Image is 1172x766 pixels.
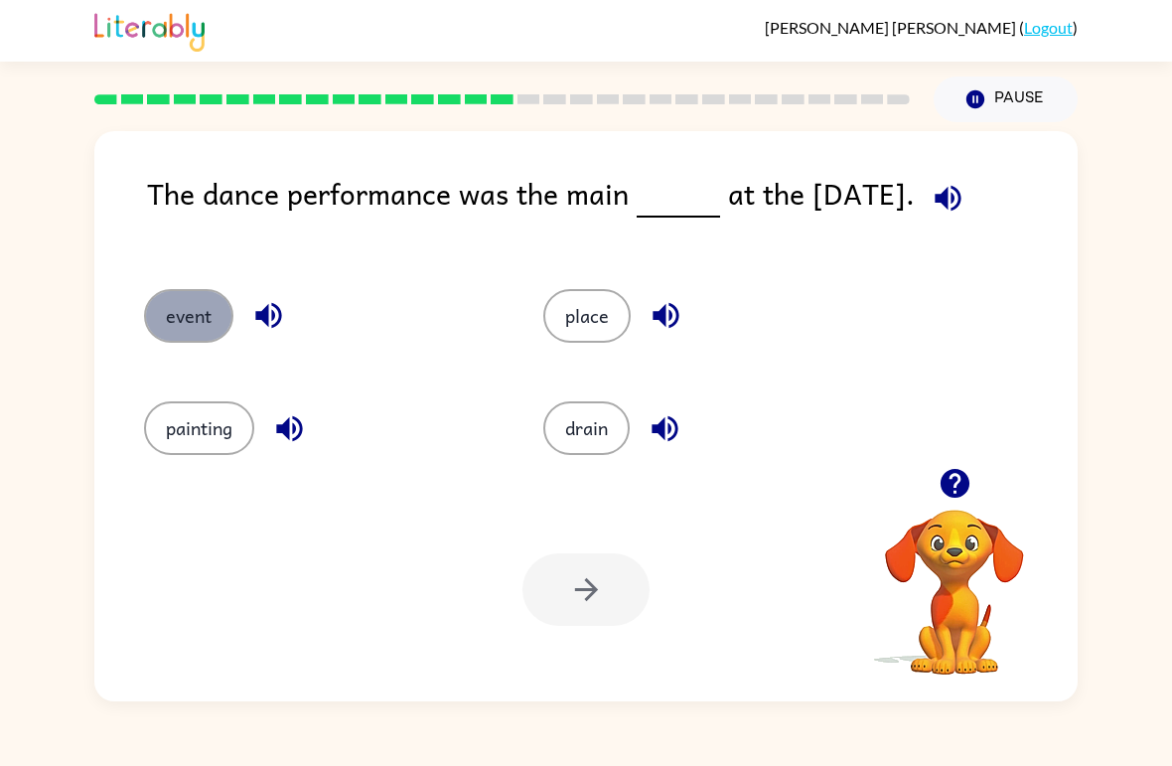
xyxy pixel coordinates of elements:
button: painting [144,401,254,455]
a: Logout [1024,18,1073,37]
img: Literably [94,8,205,52]
button: Pause [934,77,1078,122]
button: place [543,289,631,343]
span: [PERSON_NAME] [PERSON_NAME] [765,18,1019,37]
button: event [144,289,233,343]
button: drain [543,401,630,455]
div: ( ) [765,18,1078,37]
video: Your browser must support playing .mp4 files to use Literably. Please try using another browser. [855,479,1054,678]
div: The dance performance was the main at the [DATE]. [147,171,1078,249]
